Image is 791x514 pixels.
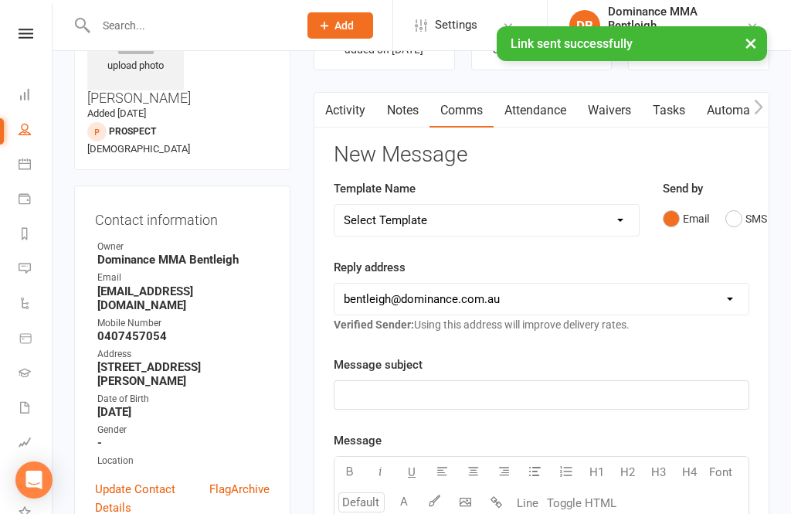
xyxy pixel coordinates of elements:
[494,93,577,128] a: Attendance
[408,465,416,479] span: U
[705,457,736,488] button: Font
[97,454,270,468] div: Location
[338,492,385,512] input: Default
[334,258,406,277] label: Reply address
[663,179,703,198] label: Send by
[334,318,414,331] strong: Verified Sender:
[19,148,53,183] a: Calendar
[19,183,53,218] a: Payments
[91,15,287,36] input: Search...
[643,457,674,488] button: H3
[334,318,630,331] span: Using this address will improve delivery rates.
[663,204,709,233] button: Email
[334,179,416,198] label: Template Name
[95,206,270,228] h3: Contact information
[97,405,270,419] strong: [DATE]
[97,392,270,407] div: Date of Birth
[97,316,270,331] div: Mobile Number
[109,126,156,137] snap: prospect
[435,8,477,43] span: Settings
[334,356,423,374] label: Message subject
[569,10,600,41] div: DB
[737,26,765,60] button: ×
[15,461,53,499] div: Open Intercom Messenger
[497,26,767,61] div: Link sent successfully
[19,427,53,461] a: Assessments
[87,107,146,119] time: Added [DATE]
[376,93,429,128] a: Notes
[19,218,53,253] a: Reports
[314,93,376,128] a: Activity
[725,204,767,233] button: SMS
[582,457,613,488] button: H1
[429,93,494,128] a: Comms
[334,19,354,32] span: Add
[19,79,53,114] a: Dashboard
[674,457,705,488] button: H4
[307,12,373,39] button: Add
[19,114,53,148] a: People
[608,5,746,32] div: Dominance MMA Bentleigh
[97,240,270,254] div: Owner
[577,93,642,128] a: Waivers
[97,423,270,437] div: Gender
[97,253,270,267] strong: Dominance MMA Bentleigh
[97,347,270,362] div: Address
[97,436,270,450] strong: -
[19,322,53,357] a: Product Sales
[97,360,270,388] strong: [STREET_ADDRESS][PERSON_NAME]
[97,284,270,312] strong: [EMAIL_ADDRESS][DOMAIN_NAME]
[696,93,788,128] a: Automations
[613,457,643,488] button: H2
[396,457,427,488] button: U
[97,329,270,343] strong: 0407457054
[334,143,749,167] h3: New Message
[97,271,270,285] div: Email
[87,143,190,155] span: [DEMOGRAPHIC_DATA]
[642,93,696,128] a: Tasks
[334,431,382,450] label: Message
